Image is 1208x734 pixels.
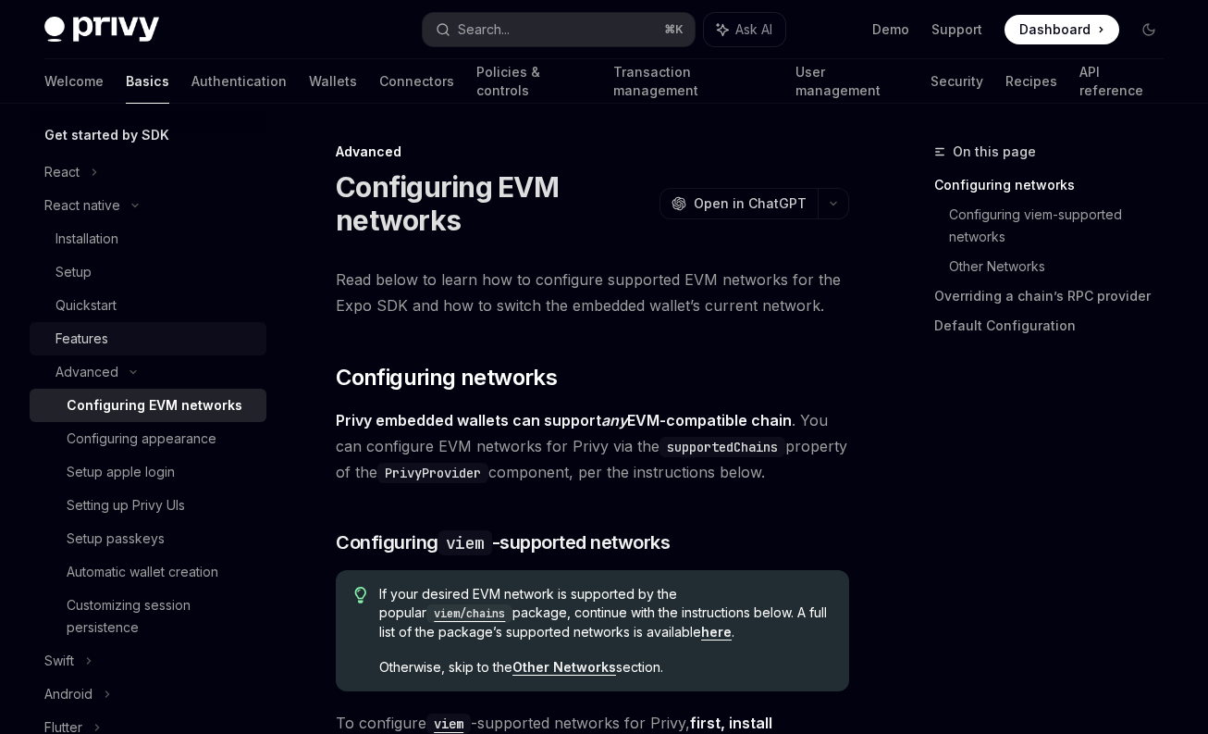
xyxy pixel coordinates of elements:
h5: Get started by SDK [44,124,169,146]
a: Configuring EVM networks [30,389,266,422]
a: Support [931,20,982,39]
a: Wallets [309,59,357,104]
a: Policies & controls [476,59,591,104]
a: Setup [30,255,266,289]
span: Ask AI [735,20,772,39]
a: viem [426,714,471,732]
svg: Tip [354,587,367,603]
code: viem/chains [426,604,512,623]
span: If your desired EVM network is supported by the popular package, continue with the instructions b... [379,585,831,641]
span: . You can configure EVM networks for Privy via the property of the component, per the instruction... [336,407,849,485]
a: API reference [1079,59,1164,104]
a: Transaction management [613,59,772,104]
a: Quickstart [30,289,266,322]
div: Setup apple login [67,461,175,483]
span: Configuring -supported networks [336,529,670,555]
a: Configuring appearance [30,422,266,455]
div: Quickstart [55,294,117,317]
div: Configuring appearance [67,428,216,450]
a: here [701,624,732,641]
a: Security [931,59,983,104]
span: Dashboard [1019,20,1091,39]
a: viem/chains [426,604,512,620]
a: Demo [872,20,909,39]
span: ⌘ K [664,22,684,37]
h1: Configuring EVM networks [336,170,652,237]
a: Recipes [1005,59,1057,104]
a: Dashboard [1005,15,1119,44]
a: Features [30,322,266,355]
div: Advanced [336,143,849,161]
code: viem [438,530,492,555]
a: Other Networks [512,659,616,676]
div: Setup [55,261,92,283]
a: Other Networks [949,252,1178,281]
button: Toggle dark mode [1134,15,1164,44]
a: Welcome [44,59,104,104]
code: viem [426,714,471,734]
a: Setup apple login [30,455,266,489]
div: Setting up Privy UIs [67,494,185,516]
a: User management [795,59,908,104]
div: React [44,161,80,183]
span: Open in ChatGPT [694,194,807,213]
a: Basics [126,59,169,104]
button: Search...⌘K [423,13,696,46]
div: React native [44,194,120,217]
div: Automatic wallet creation [67,561,218,583]
a: Configuring viem-supported networks [949,200,1178,252]
div: Installation [55,228,118,250]
div: Configuring EVM networks [67,394,242,417]
div: Setup passkeys [67,528,165,550]
a: Installation [30,222,266,255]
button: Open in ChatGPT [659,188,818,219]
a: Setting up Privy UIs [30,489,266,522]
a: Authentication [191,59,287,104]
strong: Other Networks [512,659,616,675]
span: On this page [953,141,1036,163]
button: Ask AI [704,13,785,46]
div: Android [44,683,92,705]
a: Automatic wallet creation [30,555,266,589]
a: Configuring networks [934,170,1178,200]
strong: Privy embedded wallets can support EVM-compatible chain [336,411,792,429]
code: PrivyProvider [377,463,488,483]
span: Read below to learn how to configure supported EVM networks for the Expo SDK and how to switch th... [336,267,849,318]
span: Configuring networks [336,363,557,392]
a: Overriding a chain’s RPC provider [934,281,1178,311]
a: Customizing session persistence [30,589,266,644]
em: any [601,411,627,429]
div: Search... [458,19,510,41]
div: Advanced [55,361,118,383]
a: Connectors [379,59,454,104]
img: dark logo [44,17,159,43]
div: Features [55,328,108,350]
span: Otherwise, skip to the section. [379,658,831,677]
a: Setup passkeys [30,522,266,555]
code: supportedChains [659,437,785,457]
div: Customizing session persistence [67,594,255,639]
a: Default Configuration [934,311,1178,341]
div: Swift [44,650,74,672]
